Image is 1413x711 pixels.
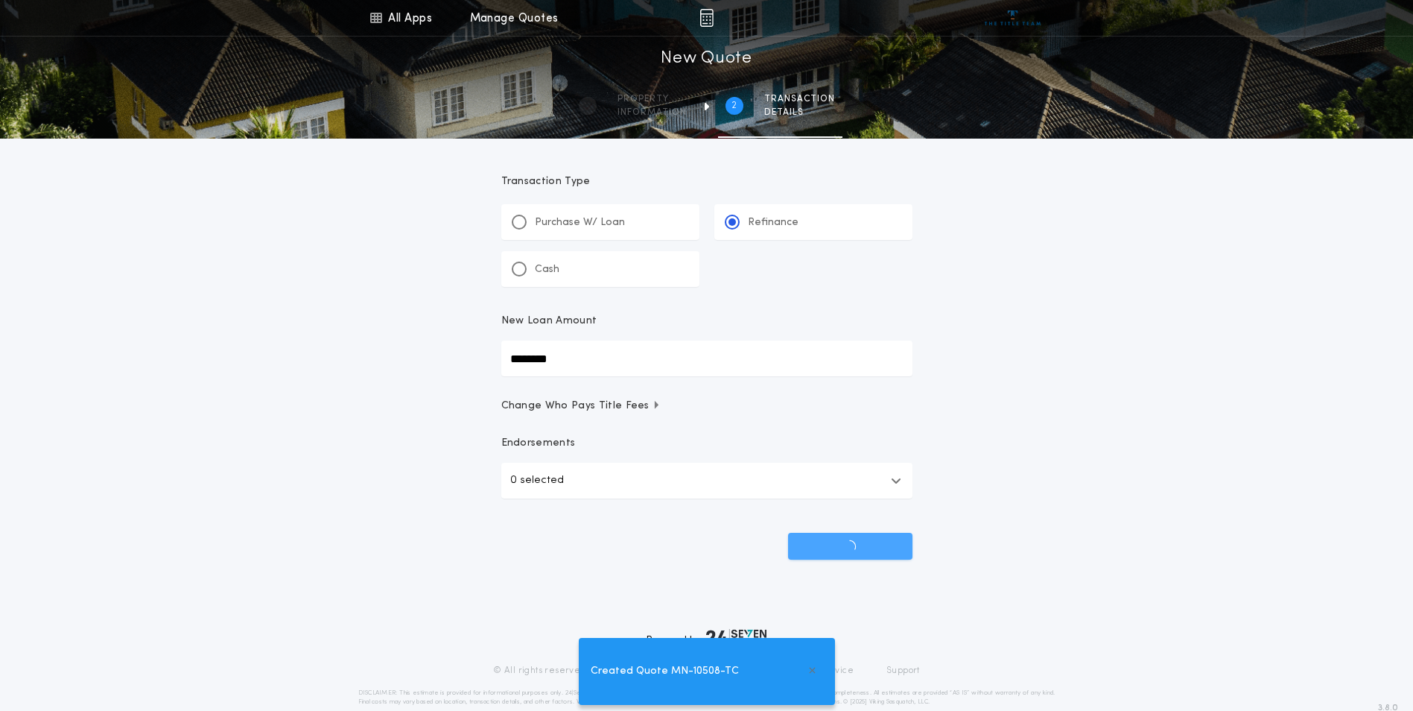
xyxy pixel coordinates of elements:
p: Cash [535,262,559,277]
p: Endorsements [501,436,912,451]
p: 0 selected [510,472,564,490]
img: logo [706,629,767,647]
input: New Loan Amount [501,341,912,376]
span: Property [617,93,687,105]
p: Refinance [748,215,798,230]
h2: 2 [731,100,737,112]
p: Transaction Type [501,174,912,189]
span: details [764,107,835,118]
p: New Loan Amount [501,314,597,329]
span: information [617,107,687,118]
p: Purchase W/ Loan [535,215,625,230]
button: Change Who Pays Title Fees [501,399,912,414]
img: img [699,9,714,27]
span: Change Who Pays Title Fees [501,399,661,414]
h1: New Quote [661,47,752,71]
img: vs-icon [985,10,1041,25]
span: Created Quote MN-10508-TC [591,663,739,680]
div: Powered by [647,629,767,647]
span: Transaction [764,93,835,105]
button: 0 selected [501,463,912,499]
